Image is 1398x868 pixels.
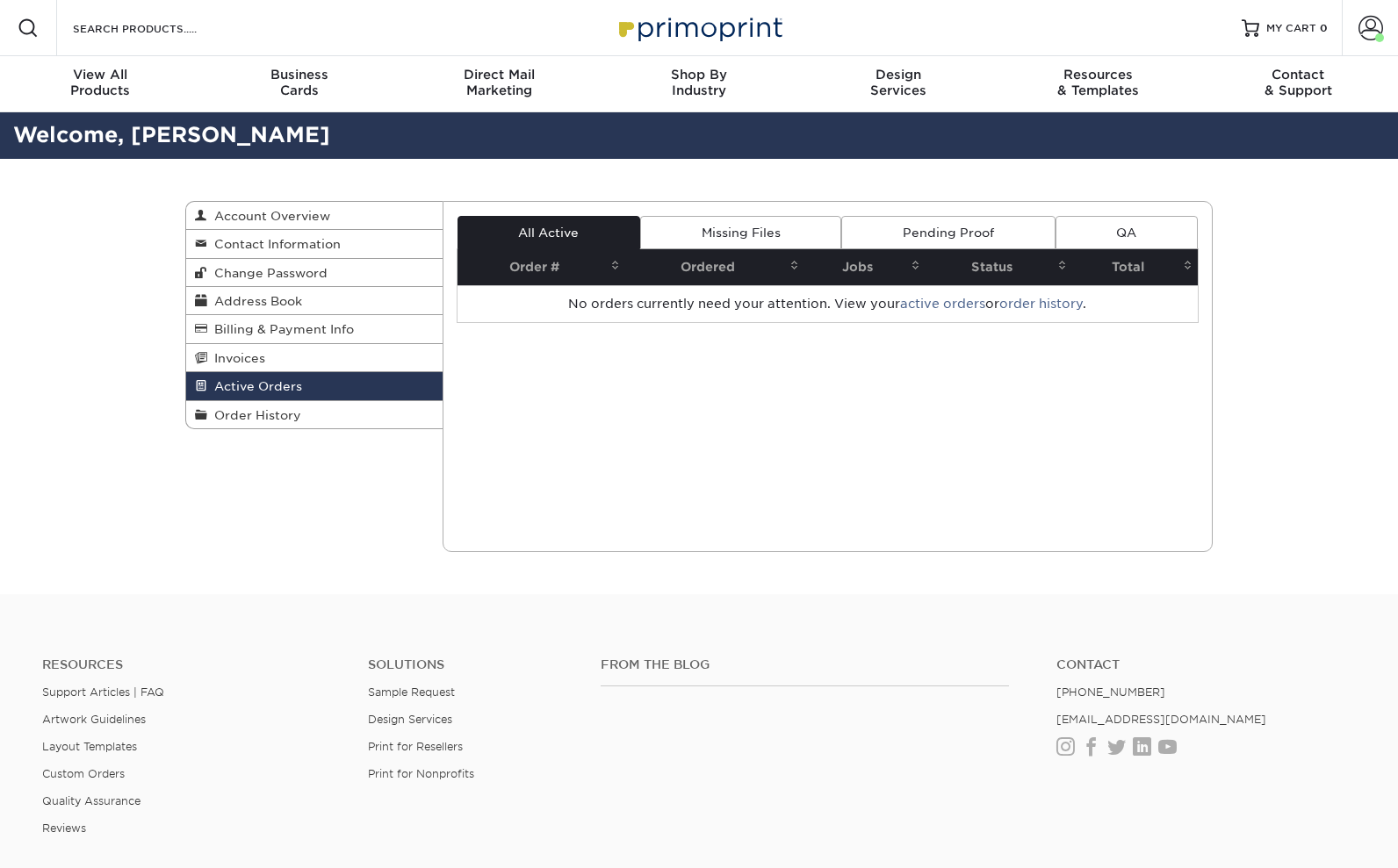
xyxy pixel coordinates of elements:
th: Ordered [625,249,804,285]
span: Design [799,67,998,82]
div: Services [799,67,998,98]
span: Resources [998,67,1198,82]
a: Shop ByIndustry [599,56,798,112]
span: Shop By [599,67,798,82]
a: Print for Resellers [368,740,463,753]
a: Invoices [186,344,443,372]
a: [PHONE_NUMBER] [1056,685,1165,699]
a: BusinessCards [199,56,399,112]
div: Cards [199,67,399,98]
a: QA [1056,216,1198,249]
div: Industry [599,67,798,98]
a: All Active [458,216,640,249]
th: Jobs [804,249,926,285]
span: MY CART [1266,21,1316,36]
span: Business [199,67,399,82]
input: SEARCH PRODUCTS..... [71,18,242,39]
span: Change Password [207,266,328,280]
a: order history [999,297,1083,311]
a: Support Articles | FAQ [42,685,164,699]
a: Reviews [42,821,86,835]
span: 0 [1320,22,1328,34]
th: Order # [458,249,625,285]
h4: From the Blog [601,657,1009,672]
a: Sample Request [368,685,455,699]
span: Invoices [207,351,265,365]
a: Missing Files [640,216,841,249]
a: Quality Assurance [42,794,141,807]
a: Design Services [368,713,452,726]
th: Total [1072,249,1198,285]
div: & Templates [998,67,1198,98]
a: Custom Orders [42,767,125,780]
a: Contact [1056,657,1356,672]
a: Print for Nonprofits [368,767,474,780]
a: Layout Templates [42,740,137,753]
a: Pending Proof [841,216,1055,249]
h4: Resources [42,657,342,672]
a: Resources& Templates [998,56,1198,112]
th: Status [926,249,1072,285]
a: Contact Information [186,230,443,258]
a: [EMAIL_ADDRESS][DOMAIN_NAME] [1056,713,1266,726]
span: Address Book [207,294,302,308]
span: Account Overview [207,209,330,223]
div: Marketing [400,67,599,98]
span: Direct Mail [400,67,599,82]
span: Active Orders [207,379,302,393]
a: Contact& Support [1199,56,1398,112]
div: & Support [1199,67,1398,98]
a: Order History [186,401,443,428]
span: Order History [207,408,301,422]
h4: Solutions [368,657,574,672]
span: Contact Information [207,237,341,251]
a: Account Overview [186,202,443,230]
a: Active Orders [186,372,443,400]
td: No orders currently need your attention. View your or . [458,285,1199,322]
a: Change Password [186,259,443,287]
a: active orders [900,297,985,311]
img: Primoprint [611,9,787,47]
span: Billing & Payment Info [207,322,354,336]
a: Artwork Guidelines [42,713,146,726]
a: DesignServices [799,56,998,112]
a: Address Book [186,287,443,315]
span: Contact [1199,67,1398,82]
a: Direct MailMarketing [400,56,599,112]
a: Billing & Payment Info [186,315,443,343]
